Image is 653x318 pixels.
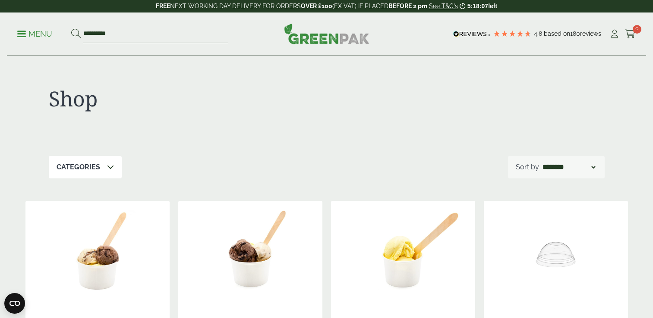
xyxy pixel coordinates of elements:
span: left [488,3,497,9]
img: 4oz Ice Cream lid [484,201,628,309]
a: 0 [625,28,636,41]
p: Sort by [516,162,539,172]
span: reviews [580,30,601,37]
a: See T&C's [429,3,458,9]
img: 8oz 3 Scoop Ice Cream Container with Ice Cream [25,201,170,309]
img: 6oz 2 Scoop Ice Cream Container with Ice Cream [178,201,322,309]
strong: BEFORE 2 pm [388,3,427,9]
span: 5:18:07 [467,3,488,9]
i: My Account [609,30,620,38]
span: 180 [570,30,580,37]
div: 4.78 Stars [493,30,532,37]
p: Categories [57,162,100,172]
img: 4oz 1 Scoop Ice Cream Container with Ice Cream [331,201,475,309]
span: Based on [544,30,570,37]
span: 4.8 [534,30,544,37]
img: REVIEWS.io [453,31,491,37]
h1: Shop [49,86,327,111]
strong: FREE [156,3,170,9]
span: 0 [633,25,641,34]
p: Menu [17,29,52,39]
select: Shop order [541,162,597,172]
button: Open CMP widget [4,293,25,314]
img: GreenPak Supplies [284,23,369,44]
strong: OVER £100 [301,3,332,9]
a: Menu [17,29,52,37]
i: Cart [625,30,636,38]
